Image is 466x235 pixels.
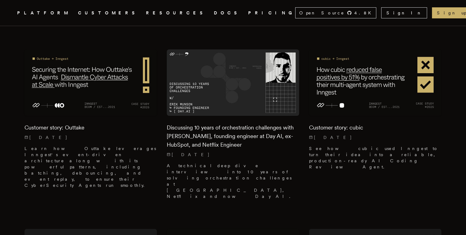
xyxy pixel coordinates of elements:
a: Featured image for Discussing 10 years of orchestration challenges with Erik Munson, founding eng... [167,49,299,204]
img: Featured image for Customer story: Outtake blog post [24,49,157,116]
img: Featured image for Customer story: cubic blog post [309,49,442,116]
a: CUSTOMERS [78,9,139,17]
button: RESOURCES [146,9,207,17]
span: Open Source [299,10,345,16]
p: A technical deep dive interview into 10 years of solving orchestration challenges at [GEOGRAPHIC_... [167,163,299,199]
h2: Discussing 10 years of orchestration challenges with [PERSON_NAME], founding engineer at Day AI, ... [167,123,299,149]
h2: Customer story: Outtake [24,123,157,132]
a: Featured image for Customer story: Outtake blog postCustomer story: Outtake[DATE] Learn how Outta... [24,49,157,193]
p: [DATE] [309,134,442,141]
button: PLATFORM [17,9,71,17]
p: [DATE] [167,152,299,158]
a: Sign In [381,7,427,18]
p: See how cubic used Inngest to turn their idea into a reliable, production-ready AI Coding Review ... [309,145,442,170]
img: Featured image for Discussing 10 years of orchestration challenges with Erik Munson, founding eng... [167,49,299,116]
span: 4.8 K [354,10,375,16]
p: [DATE] [24,134,157,141]
h2: Customer story: cubic [309,123,442,132]
a: PRICING [248,9,295,17]
a: DOCS [214,9,241,17]
a: Featured image for Customer story: cubic blog postCustomer story: cubic[DATE] See how cubic used ... [309,49,442,175]
p: Learn how Outtake leverages Inngest's event-driven architecture along with its powerful patterns,... [24,145,157,188]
